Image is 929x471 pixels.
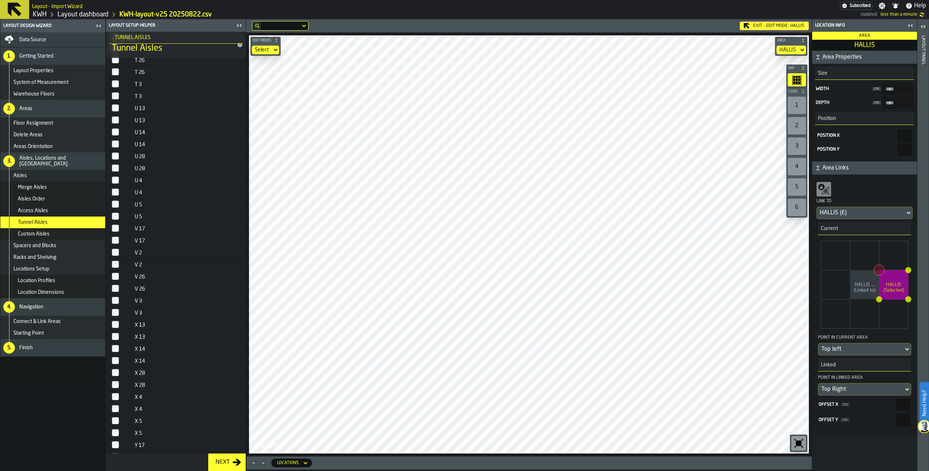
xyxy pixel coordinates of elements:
[882,97,913,109] input: input-value-Depth input-value-Depth
[109,367,243,379] tr: HALLI5-X-LEFT-28
[13,319,61,324] span: Connect & Link Areas
[112,237,119,244] input: InputCheckbox-label-react-aria641602039-:r1ps:
[0,88,105,100] li: menu Warehouse Floors
[0,19,105,32] header: Layout Design Wizard
[788,97,806,114] div: 1
[109,67,243,79] tr: HALLI5-T-RIGHT-26
[112,405,129,412] label: InputCheckbox-label-react-aria641602039-:r1qa:
[13,91,55,97] span: Warehouse Floors
[818,374,911,396] div: Point in linked areaDropdownMenuValue-topRight
[135,334,240,340] div: X 13
[818,358,911,371] h3: title-section-Linked
[19,304,43,310] span: Navigation
[112,321,129,328] label: InputCheckbox-label-react-aria641602039-:r1q3:
[0,316,105,327] li: menu Connect & Link Areas
[0,228,105,240] li: menu Custom Aisles
[786,156,807,177] div: button-toolbar-undefined
[812,19,917,32] header: Location Info
[883,288,904,293] tspan: (Selected)
[840,2,872,10] div: Menu Subscription
[13,330,44,336] span: Starting Point
[0,339,105,357] li: menu Finish
[896,398,910,411] input: react-aria641602039-:r19a: react-aria641602039-:r19a:
[112,116,119,124] input: InputCheckbox-label-react-aria641602039-:r1pi:
[107,23,234,28] div: Layout Setup Helper
[112,381,119,388] input: InputCheckbox-label-react-aria641602039-:r1q8:
[208,454,246,471] button: button-Next
[13,68,54,74] span: Layout Properties
[19,37,46,43] span: Data Source
[850,3,870,8] span: Subscribed
[776,46,806,54] div: DropdownMenuValue-HALLI5
[112,201,129,208] label: InputCheckbox-label-react-aria641602039-:r1pp:
[135,238,240,244] div: V 17
[18,278,55,284] span: Location Profiles
[818,414,911,426] label: react-aria641602039-:r19c:
[109,35,151,40] span: Tunnel Aisles
[94,22,104,30] label: button-toggle-Close me
[13,132,43,138] span: Delete Areas
[109,307,243,319] tr: HALLI5-V-RIGHT-3
[18,184,47,190] span: Merge Aisles
[112,140,119,148] input: InputCheckbox-label-react-aria641602039-:r1pk:
[112,68,129,75] label: InputCheckbox-label-react-aria641602039-:r1pe:
[917,19,929,471] header: Layout panel
[109,271,243,283] tr: HALLI5-V-LEFT-26
[135,94,240,100] div: T 3
[135,322,240,328] div: X 13
[786,136,807,156] div: button-toolbar-undefined
[112,321,119,328] input: InputCheckbox-label-react-aria641602039-:r1q3:
[0,298,105,316] li: menu Navigation
[109,392,243,404] tr: HALLI5-X-LEFT-4
[112,237,129,244] label: InputCheckbox-label-react-aria641602039-:r1ps:
[18,208,48,214] span: Access Aisles
[135,190,240,196] div: U 4
[13,254,56,260] span: Racks and Shelving
[875,2,889,9] label: button-toggle-Settings
[106,32,246,58] div: title-Tunnel Aisles
[112,453,129,460] label: InputCheckbox-label-react-aria641602039-:r1qe:
[0,100,105,117] li: menu Areas
[112,273,119,280] input: InputCheckbox-label-react-aria641602039-:r1pv:
[873,86,881,92] span: cm
[879,101,881,105] span: )
[109,211,243,223] tr: HALLI5-U-RIGHT-5
[921,34,926,469] div: Layout panel
[112,357,129,364] label: InputCheckbox-label-react-aria641602039-:r1q6:
[817,147,839,152] span: Position Y
[817,129,913,142] label: react-aria641602039-:r1qo:
[3,301,15,313] div: 4.
[252,46,279,54] div: DropdownMenuValue-none
[13,79,68,85] span: System of Measurement
[112,68,119,75] input: InputCheckbox-label-react-aria641602039-:r1pe:
[109,139,243,151] tr: HALLI5-U-RIGHT-14
[106,19,246,32] header: Layout Setup Helper
[109,319,243,331] tr: HALLI5-X-LEFT-13
[32,10,446,19] nav: Breadcrumb
[13,144,53,149] span: Areas Orientation
[109,247,243,259] tr: HALLI5-V-LEFT-2
[786,116,807,136] div: button-toolbar-undefined
[0,240,105,252] li: menu Spacers and Blocks
[135,226,240,232] div: V 17
[13,173,27,179] span: Aisles
[112,188,119,196] input: InputCheckbox-label-react-aria641602039-:r1po:
[135,166,240,172] div: U 28
[841,402,850,407] span: cm
[109,55,243,67] tr: HALLI5-T-LEFT-26
[840,2,872,10] a: link-to-/wh/i/4fb45246-3b77-4bb5-b880-c337c3c5facb/settings/billing
[109,355,243,367] tr: HALLI5-X-RIGHT-14
[112,261,119,268] input: InputCheckbox-label-react-aria641602039-:r1pu:
[112,128,129,136] label: InputCheckbox-label-react-aria641602039-:r1pj:
[135,310,240,316] div: V 3
[112,225,129,232] label: InputCheckbox-label-react-aria641602039-:r1pr:
[2,23,94,28] div: Layout Design Wizard
[815,67,914,80] h3: title-section-Size
[213,458,233,467] div: Next
[112,333,129,340] label: InputCheckbox-label-react-aria641602039-:r1q4:
[0,141,105,152] li: menu Areas Orientation
[788,117,806,135] div: 2
[109,187,243,199] tr: HALLI5-U-RIGHT-4
[812,51,917,64] button: button-
[109,379,243,392] tr: HALLI5-X-RIGHT-28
